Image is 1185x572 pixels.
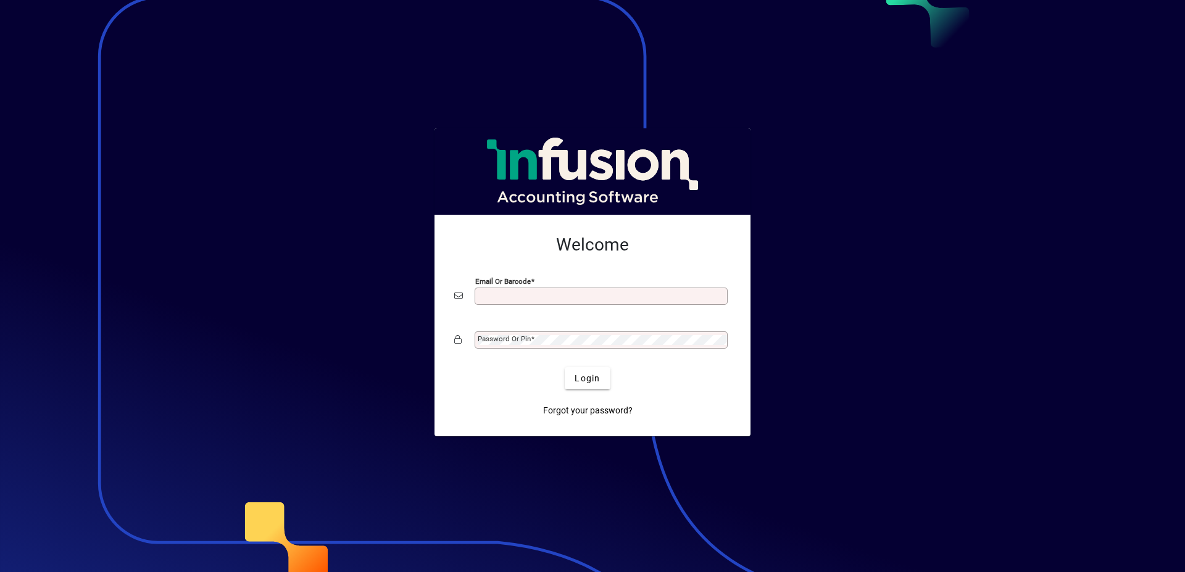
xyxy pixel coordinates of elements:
[543,404,633,417] span: Forgot your password?
[454,234,731,255] h2: Welcome
[575,372,600,385] span: Login
[478,334,531,343] mat-label: Password or Pin
[475,277,531,286] mat-label: Email or Barcode
[565,367,610,389] button: Login
[538,399,638,421] a: Forgot your password?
